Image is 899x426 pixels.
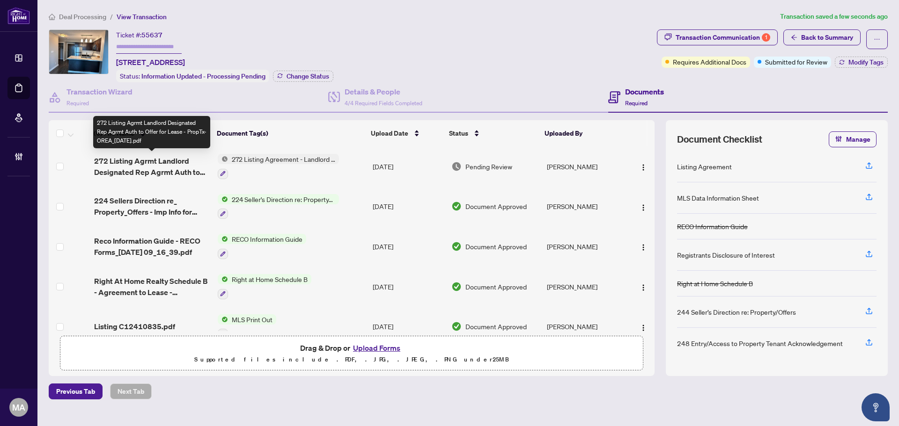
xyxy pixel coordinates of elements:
[218,154,339,179] button: Status Icon272 Listing Agreement - Landlord Designated Representation Agreement Authority to Offe...
[801,30,853,45] span: Back to Summary
[116,57,185,68] span: [STREET_ADDRESS]
[848,59,884,65] span: Modify Tags
[93,116,210,148] div: 272 Listing Agrmt Landlord Designated Rep Agrmt Auth to Offer for Lease - PropTx-OREA_[DATE].pdf
[141,72,265,80] span: Information Updated - Processing Pending
[369,307,448,347] td: [DATE]
[228,194,339,204] span: 224 Seller's Direction re: Property/Offers - Important Information for Seller Acknowledgement
[677,250,775,260] div: Registrants Disclosure of Interest
[543,267,627,307] td: [PERSON_NAME]
[141,31,162,39] span: 55637
[345,86,422,97] h4: Details & People
[543,146,627,187] td: [PERSON_NAME]
[862,393,890,421] button: Open asap
[451,161,462,172] img: Document Status
[640,164,647,171] img: Logo
[677,221,748,231] div: RECO Information Guide
[228,234,306,244] span: RECO Information Guide
[116,70,269,82] div: Status:
[369,267,448,307] td: [DATE]
[451,201,462,211] img: Document Status
[213,120,367,146] th: Document Tag(s)
[218,314,276,339] button: Status IconMLS Print Out
[543,226,627,267] td: [PERSON_NAME]
[66,100,89,107] span: Required
[90,120,213,146] th: (6) File Name
[677,193,759,203] div: MLS Data Information Sheet
[218,194,228,204] img: Status Icon
[451,321,462,332] img: Document Status
[273,71,333,82] button: Change Status
[465,201,527,211] span: Document Approved
[465,282,527,292] span: Document Approved
[371,128,408,138] span: Upload Date
[49,14,55,20] span: home
[783,29,861,45] button: Back to Summary
[369,187,448,227] td: [DATE]
[60,336,643,371] span: Drag & Drop orUpload FormsSupported files include .PDF, .JPG, .JPEG, .PNG under25MB
[640,284,647,291] img: Logo
[780,11,888,22] article: Transaction saved a few seconds ago
[676,30,770,45] div: Transaction Communication
[49,30,108,74] img: IMG-C12410835_1.jpg
[449,128,468,138] span: Status
[625,86,664,97] h4: Documents
[7,7,30,24] img: logo
[94,155,210,178] span: 272 Listing Agrmt Landlord Designated Rep Agrmt Auth to Offer for Lease - PropTx-OREA_[DATE].pdf
[636,279,651,294] button: Logo
[56,384,95,399] span: Previous Tab
[465,321,527,332] span: Document Approved
[116,29,162,40] div: Ticket #:
[117,13,167,21] span: View Transaction
[636,159,651,174] button: Logo
[636,199,651,214] button: Logo
[49,383,103,399] button: Previous Tab
[762,33,770,42] div: 1
[846,132,870,147] span: Manage
[94,321,175,332] span: Listing C12410835.pdf
[94,195,210,217] span: 224 Sellers Direction re_ Property_Offers - Imp Info for Seller Ack - PropTx-OREA_[DATE] 09_19_49...
[369,146,448,187] td: [DATE]
[218,194,339,219] button: Status Icon224 Seller's Direction re: Property/Offers - Important Information for Seller Acknowle...
[636,319,651,334] button: Logo
[110,383,152,399] button: Next Tab
[367,120,445,146] th: Upload Date
[94,275,210,298] span: Right At Home Realty Schedule B - Agreement to Lease - Residential.pdf
[829,131,877,147] button: Manage
[12,401,25,414] span: MA
[657,29,778,45] button: Transaction Communication1
[835,57,888,68] button: Modify Tags
[228,154,339,164] span: 272 Listing Agreement - Landlord Designated Representation Agreement Authority to Offer for Lease
[445,120,540,146] th: Status
[640,204,647,211] img: Logo
[640,324,647,332] img: Logo
[218,234,228,244] img: Status Icon
[66,354,637,365] p: Supported files include .PDF, .JPG, .JPEG, .PNG under 25 MB
[110,11,113,22] li: /
[451,282,462,292] img: Document Status
[765,57,827,67] span: Submitted for Review
[287,73,329,79] span: Change Status
[636,239,651,254] button: Logo
[345,100,422,107] span: 4/4 Required Fields Completed
[451,241,462,252] img: Document Status
[300,342,403,354] span: Drag & Drop or
[677,161,732,172] div: Listing Agreement
[59,13,106,21] span: Deal Processing
[218,154,228,164] img: Status Icon
[640,244,647,251] img: Logo
[218,234,306,259] button: Status IconRECO Information Guide
[465,161,512,172] span: Pending Review
[369,226,448,267] td: [DATE]
[677,278,753,289] div: Right at Home Schedule B
[543,187,627,227] td: [PERSON_NAME]
[543,307,627,347] td: [PERSON_NAME]
[350,342,403,354] button: Upload Forms
[791,34,797,41] span: arrow-left
[228,274,311,284] span: Right at Home Schedule B
[66,86,133,97] h4: Transaction Wizard
[94,235,210,258] span: Reco Information Guide - RECO Forms_[DATE] 09_16_39.pdf
[673,57,746,67] span: Requires Additional Docs
[677,338,843,348] div: 248 Entry/Access to Property Tenant Acknowledgement
[874,36,880,43] span: ellipsis
[218,314,228,325] img: Status Icon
